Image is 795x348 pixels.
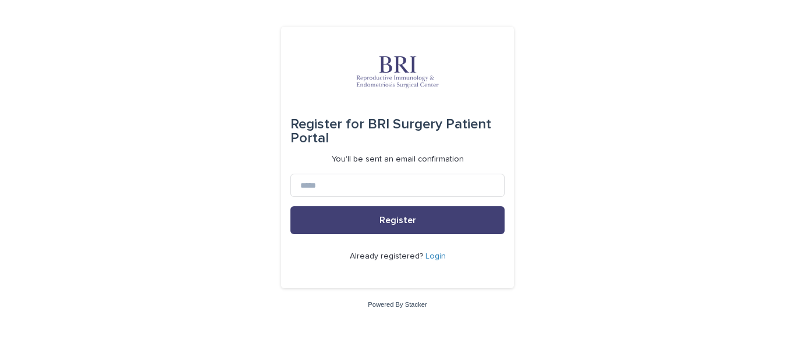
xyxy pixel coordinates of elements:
a: Login [425,252,446,260]
span: Register [379,216,416,225]
div: BRI Surgery Patient Portal [290,108,505,155]
span: Already registered? [350,252,425,260]
span: Register for [290,117,364,131]
button: Register [290,206,505,234]
p: You'll be sent an email confirmation [332,155,464,164]
img: oRmERfgFTTevZZKagoCM [328,55,467,89]
a: Powered By Stacker [368,301,427,308]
